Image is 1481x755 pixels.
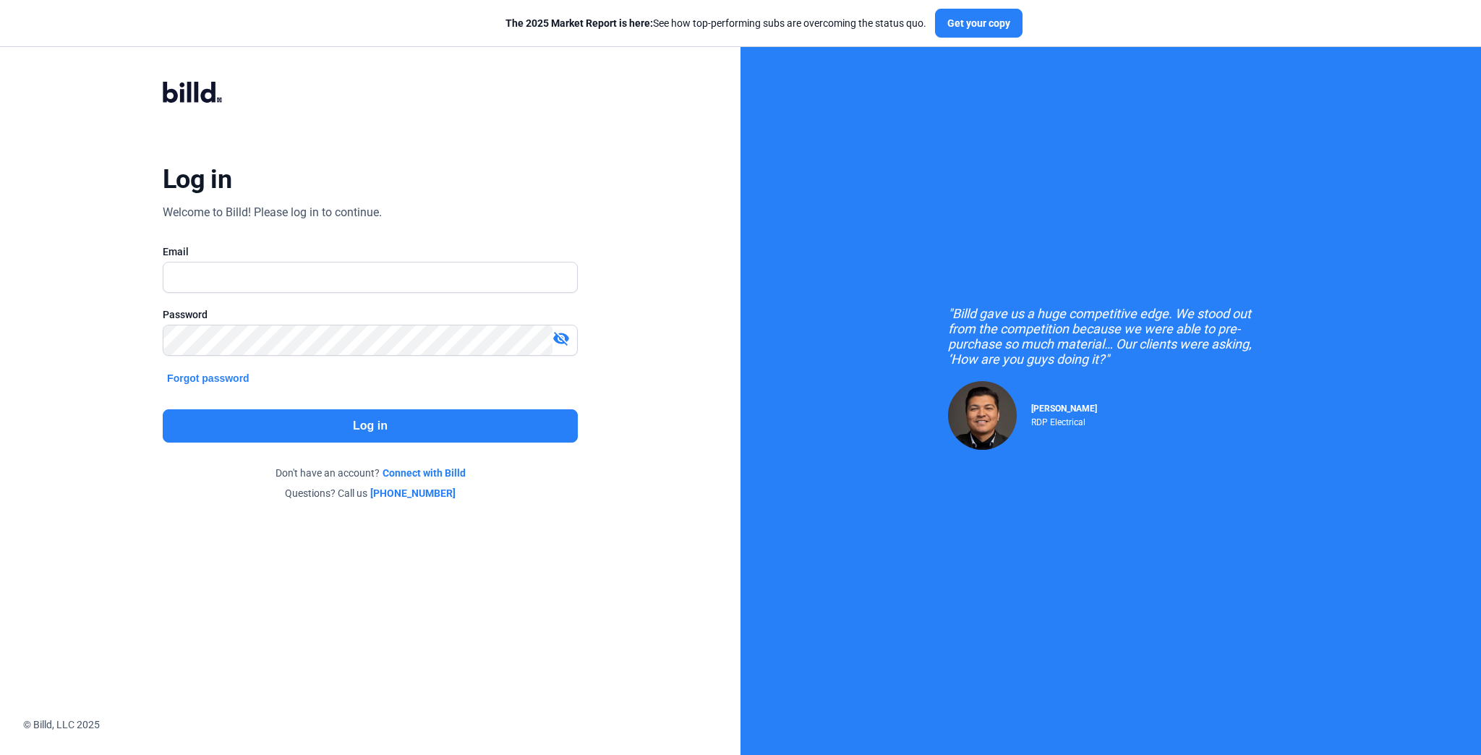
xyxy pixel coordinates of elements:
[163,163,231,195] div: Log in
[163,486,578,500] div: Questions? Call us
[163,204,382,221] div: Welcome to Billd! Please log in to continue.
[383,466,466,480] a: Connect with Billd
[935,9,1023,38] button: Get your copy
[505,16,926,30] div: See how top-performing subs are overcoming the status quo.
[163,307,578,322] div: Password
[163,244,578,259] div: Email
[948,306,1273,367] div: "Billd gave us a huge competitive edge. We stood out from the competition because we were able to...
[370,486,456,500] a: [PHONE_NUMBER]
[163,466,578,480] div: Don't have an account?
[948,381,1017,450] img: Raul Pacheco
[1031,404,1097,414] span: [PERSON_NAME]
[163,370,254,386] button: Forgot password
[163,409,578,443] button: Log in
[505,17,653,29] span: The 2025 Market Report is here:
[552,330,570,347] mat-icon: visibility_off
[1031,414,1097,427] div: RDP Electrical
